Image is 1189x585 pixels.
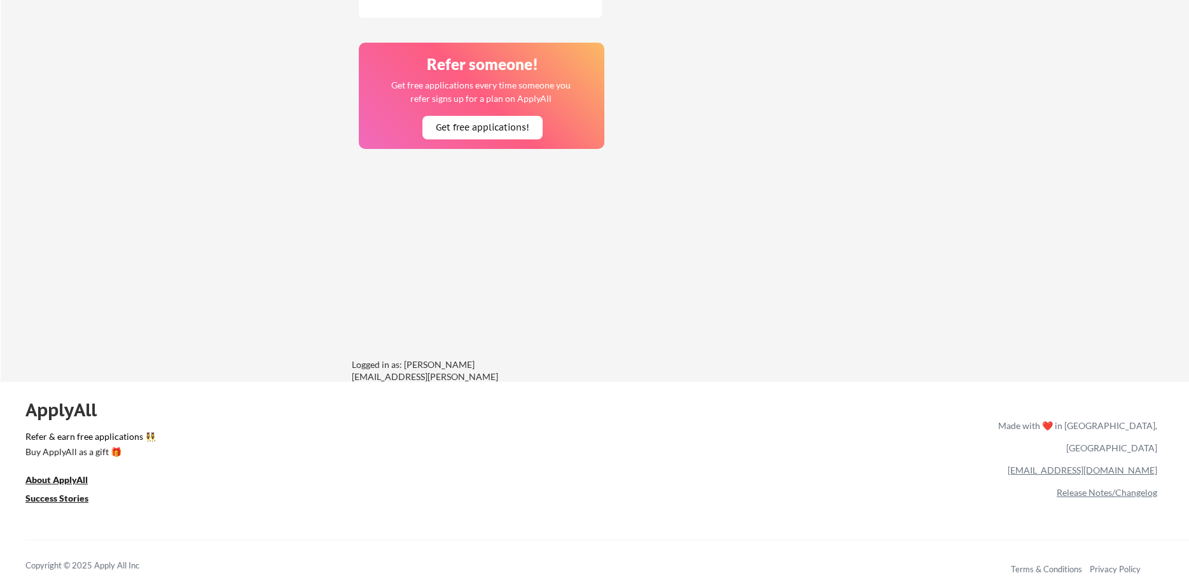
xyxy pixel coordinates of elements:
[422,116,543,139] button: Get free applications!
[364,57,601,72] div: Refer someone!
[25,432,732,446] a: Refer & earn free applications 👯‍♀️
[1090,564,1141,574] a: Privacy Policy
[25,493,88,504] u: Success Stories
[25,448,153,456] div: Buy ApplyAll as a gift 🎁
[25,474,106,490] a: About ApplyAll
[25,474,88,485] u: About ApplyAll
[25,560,172,572] div: Copyright © 2025 Apply All Inc
[352,358,543,396] div: Logged in as: [PERSON_NAME][EMAIL_ADDRESS][PERSON_NAME][DOMAIN_NAME]
[993,414,1157,459] div: Made with ❤️ in [GEOGRAPHIC_DATA], [GEOGRAPHIC_DATA]
[1011,564,1082,574] a: Terms & Conditions
[25,446,153,462] a: Buy ApplyAll as a gift 🎁
[25,399,111,421] div: ApplyAll
[1008,465,1157,476] a: [EMAIL_ADDRESS][DOMAIN_NAME]
[390,78,571,105] div: Get free applications every time someone you refer signs up for a plan on ApplyAll
[25,492,106,508] a: Success Stories
[1057,487,1157,498] a: Release Notes/Changelog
